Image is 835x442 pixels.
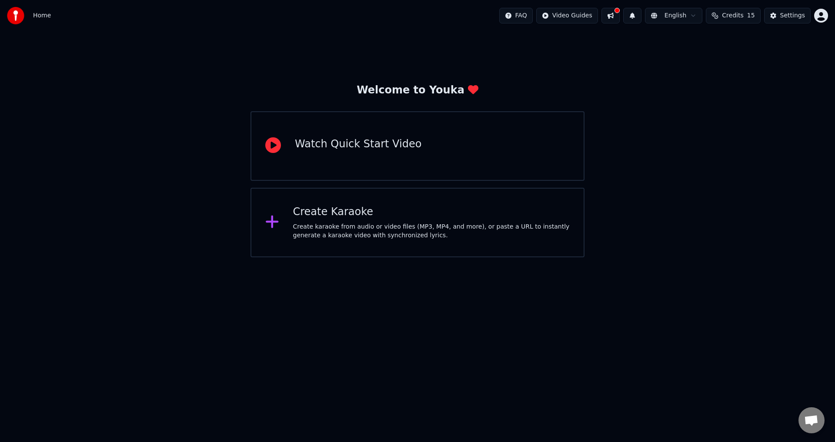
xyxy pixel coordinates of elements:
div: Watch Quick Start Video [295,137,421,151]
div: Open chat [798,407,825,433]
span: Home [33,11,51,20]
nav: breadcrumb [33,11,51,20]
span: Credits [722,11,743,20]
div: Create Karaoke [293,205,570,219]
div: Welcome to Youka [357,83,478,97]
button: Video Guides [536,8,598,23]
button: Settings [764,8,811,23]
img: youka [7,7,24,24]
div: Create karaoke from audio or video files (MP3, MP4, and more), or paste a URL to instantly genera... [293,223,570,240]
button: FAQ [499,8,533,23]
button: Credits15 [706,8,760,23]
span: 15 [747,11,755,20]
div: Settings [780,11,805,20]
